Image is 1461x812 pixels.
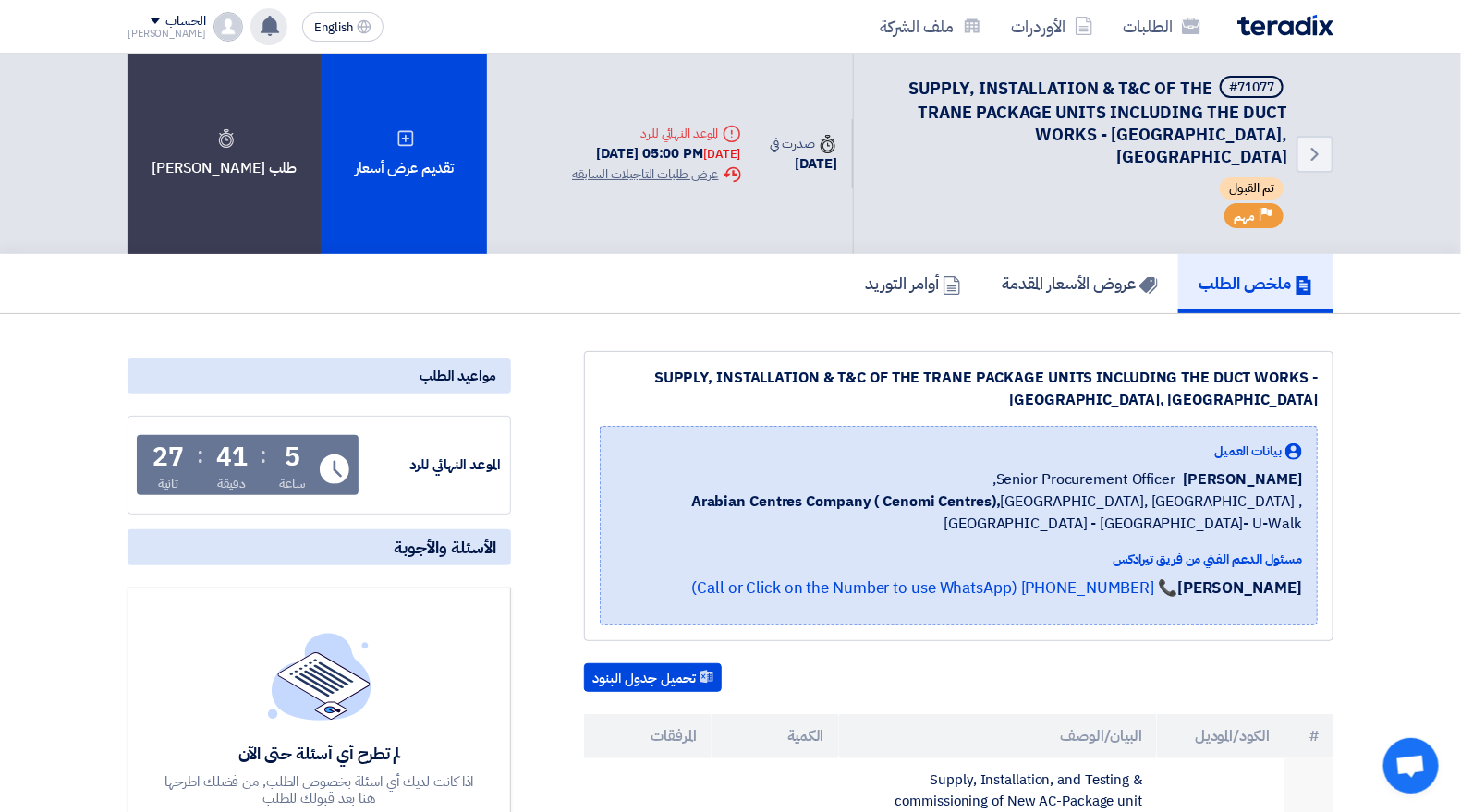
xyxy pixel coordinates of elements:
[691,491,1001,513] b: Arabian Centres Company ( Cenomi Centres),
[584,714,712,758] th: المرفقات
[703,145,740,164] div: [DATE]
[302,12,384,42] button: English
[362,454,501,476] div: الموعد النهائي للرد
[279,474,306,493] div: ساعة
[1234,208,1255,225] span: مهم
[1229,81,1274,94] div: #71077
[1237,15,1333,36] img: Teradix logo
[1220,177,1284,200] span: تم القبول
[1002,273,1158,294] h5: عروض الأسعار المقدمة
[908,76,1287,169] span: SUPPLY, INSTALLATION & T&C OF THE TRANE PACKAGE UNITS INCLUDING THE DUCT WORKS - [GEOGRAPHIC_DATA...
[217,474,246,493] div: دقيقة
[865,273,961,294] h5: أوامر التوريد
[1183,468,1302,491] span: [PERSON_NAME]
[394,537,496,558] span: الأسئلة والأجوبة
[213,12,243,42] img: profile_test.png
[268,633,371,720] img: empty_state_list.svg
[615,491,1302,535] span: [GEOGRAPHIC_DATA], [GEOGRAPHIC_DATA] ,[GEOGRAPHIC_DATA] - [GEOGRAPHIC_DATA]- U-Walk
[572,164,740,184] div: عرض طلبات التاجيلات السابقه
[128,54,321,254] div: طلب [PERSON_NAME]
[216,444,248,470] div: 41
[152,444,184,470] div: 27
[128,358,511,394] div: مواعيد الطلب
[845,254,981,313] a: أوامر التوريد
[1214,442,1282,461] span: بيانات العميل
[572,143,740,164] div: [DATE] 05:00 PM
[197,439,203,472] div: :
[1157,714,1284,758] th: الكود/الموديل
[992,468,1175,491] span: Senior Procurement Officer,
[865,5,996,48] a: ملف الشركة
[876,76,1287,168] h5: SUPPLY, INSTALLATION & T&C OF THE TRANE PACKAGE UNITS INCLUDING THE DUCT WORKS - HAIFA MALL, JEDDAH
[615,550,1302,569] div: مسئول الدعم الفني من فريق تيرادكس
[163,743,477,764] div: لم تطرح أي أسئلة حتى الآن
[572,124,740,143] div: الموعد النهائي للرد
[981,254,1178,313] a: عروض الأسعار المقدمة
[600,367,1318,411] div: SUPPLY, INSTALLATION & T&C OF THE TRANE PACKAGE UNITS INCLUDING THE DUCT WORKS - [GEOGRAPHIC_DATA...
[1178,254,1333,313] a: ملخص الطلب
[128,29,206,39] div: [PERSON_NAME]
[771,153,837,175] div: [DATE]
[712,714,839,758] th: الكمية
[1199,273,1313,294] h5: ملخص الطلب
[285,444,300,470] div: 5
[1284,714,1333,758] th: #
[839,714,1158,758] th: البيان/الوصف
[158,474,179,493] div: ثانية
[165,14,205,30] div: الحساب
[1177,576,1302,600] strong: [PERSON_NAME]
[771,134,837,153] div: صدرت في
[314,21,353,34] span: English
[1383,738,1439,794] div: Open chat
[1108,5,1215,48] a: الطلبات
[261,439,267,472] div: :
[163,773,477,806] div: اذا كانت لديك أي اسئلة بخصوص الطلب, من فضلك اطرحها هنا بعد قبولك للطلب
[321,54,487,254] div: تقديم عرض أسعار
[691,576,1177,600] a: 📞 [PHONE_NUMBER] (Call or Click on the Number to use WhatsApp)
[584,663,722,693] button: تحميل جدول البنود
[996,5,1108,48] a: الأوردرات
